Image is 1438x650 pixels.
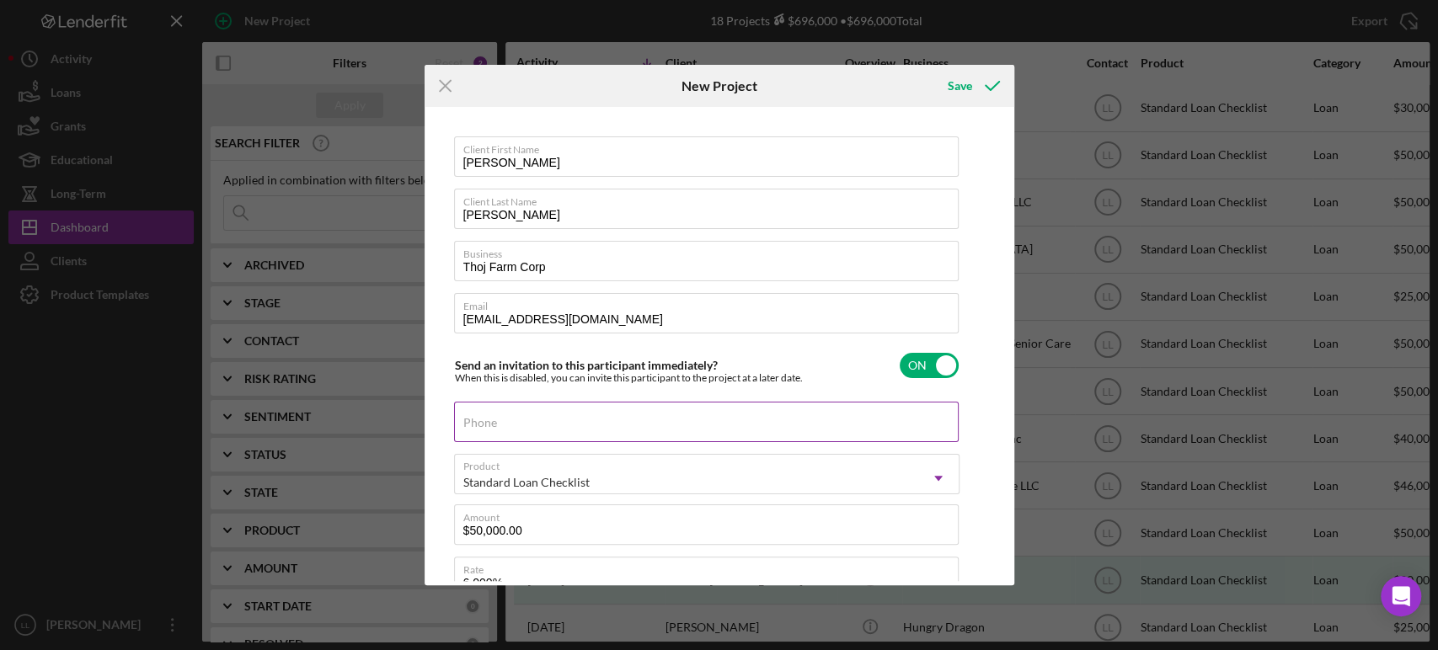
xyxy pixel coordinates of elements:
label: Client Last Name [463,189,959,208]
div: Save [947,69,971,103]
h6: New Project [681,78,756,93]
label: Phone [463,416,497,429]
div: Open Intercom Messenger [1381,576,1421,616]
label: Amount [463,505,959,524]
div: Standard Loan Checklist [463,476,590,489]
button: Save [930,69,1013,103]
div: When this is disabled, you can invite this participant to the project at a later date. [455,372,803,384]
label: Email [463,294,959,312]
label: Rate [463,557,959,576]
label: Send an invitation to this participant immediately? [455,358,718,372]
label: Client First Name [463,137,959,156]
label: Business [463,242,959,260]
